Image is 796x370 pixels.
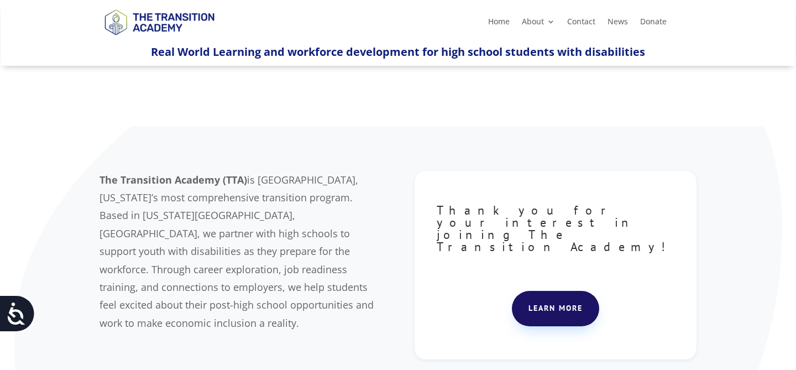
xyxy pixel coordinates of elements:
[640,18,667,30] a: Donate
[151,44,645,59] span: Real World Learning and workforce development for high school students with disabilities
[99,2,219,41] img: TTA Brand_TTA Primary Logo_Horizontal_Light BG
[437,202,673,254] span: Thank you for your interest in joining The Transition Academy!
[512,291,599,326] a: Learn more
[488,18,510,30] a: Home
[99,173,374,330] span: is [GEOGRAPHIC_DATA], [US_STATE]’s most comprehensive transition program. Based in [US_STATE][GEO...
[608,18,628,30] a: News
[567,18,595,30] a: Contact
[522,18,555,30] a: About
[99,173,247,186] b: The Transition Academy (TTA)
[99,33,219,44] a: Logo-Noticias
